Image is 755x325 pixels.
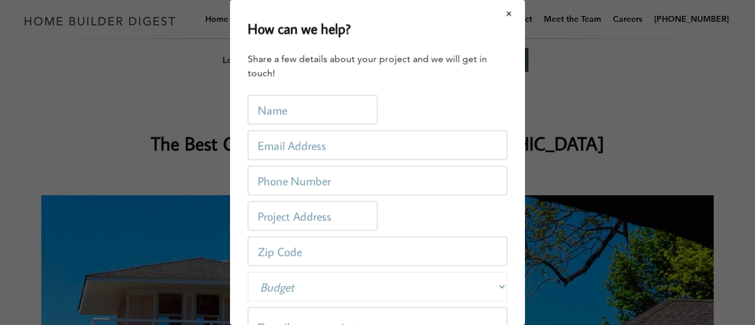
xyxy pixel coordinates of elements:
[494,1,525,26] button: Close modal
[248,166,507,195] input: Phone Number
[248,18,351,39] h2: How can we help?
[248,130,507,160] input: Email Address
[248,201,377,231] input: Project Address
[248,95,377,124] input: Name
[248,237,507,266] input: Zip Code
[248,52,507,80] div: Share a few details about your project and we will get in touch!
